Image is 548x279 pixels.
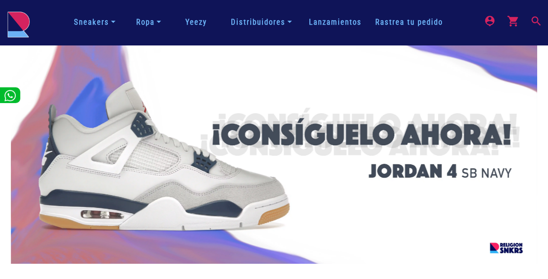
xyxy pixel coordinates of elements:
img: whatsappwhite.png [5,90,16,101]
a: Sneakers [70,14,119,30]
a: Lanzamientos [302,17,368,28]
a: Yeezy [178,17,213,28]
mat-icon: shopping_cart [507,15,517,26]
mat-icon: person_pin [484,15,494,26]
mat-icon: search [530,15,541,26]
img: logo [7,11,30,38]
a: Ropa [133,14,165,30]
a: Distribuidores [227,14,295,30]
a: logo [7,11,30,34]
a: Rastrea tu pedido [368,17,450,28]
